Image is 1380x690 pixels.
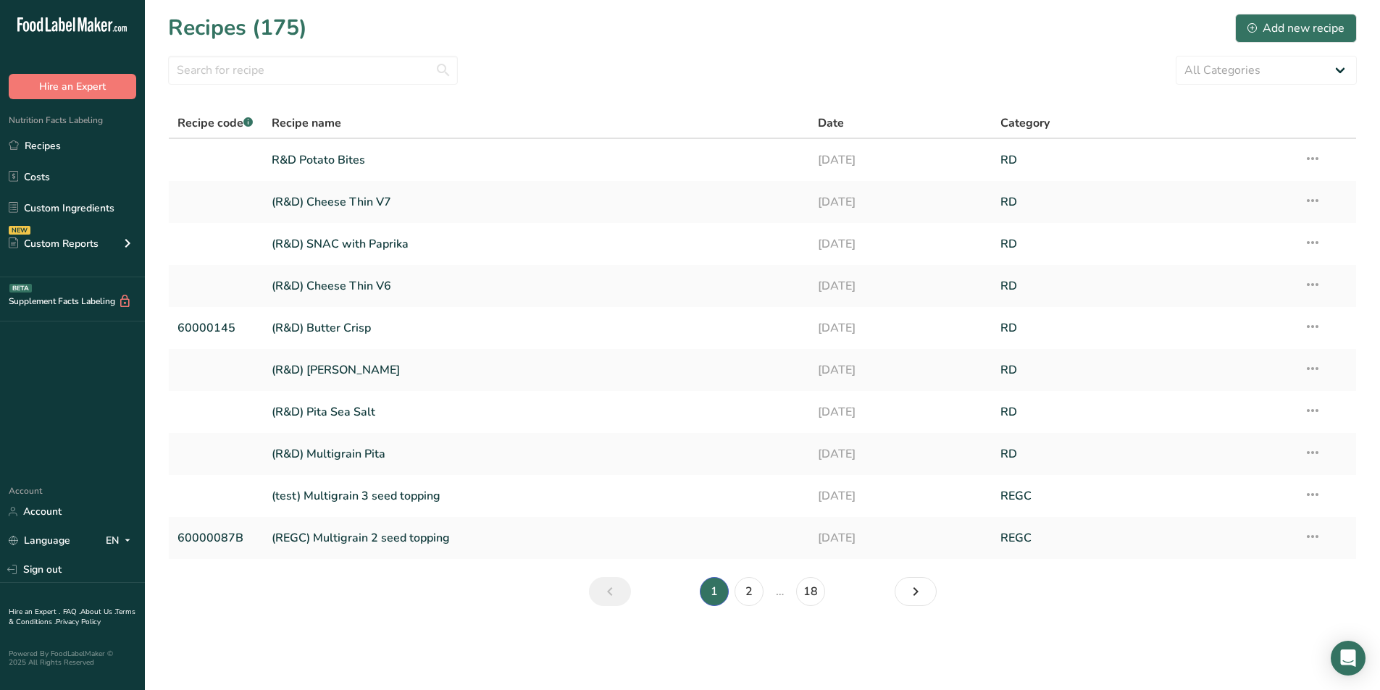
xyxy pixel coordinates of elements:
[818,145,983,175] a: [DATE]
[9,649,136,667] div: Powered By FoodLabelMaker © 2025 All Rights Reserved
[272,229,801,259] a: (R&D) SNAC with Paprika
[818,523,983,553] a: [DATE]
[1000,229,1287,259] a: RD
[796,577,825,606] a: Page 18.
[1000,439,1287,469] a: RD
[177,115,253,131] span: Recipe code
[272,523,801,553] a: (REGC) Multigrain 2 seed topping
[818,355,983,385] a: [DATE]
[818,439,983,469] a: [DATE]
[56,617,101,627] a: Privacy Policy
[9,236,99,251] div: Custom Reports
[818,397,983,427] a: [DATE]
[272,145,801,175] a: R&D Potato Bites
[9,607,135,627] a: Terms & Conditions .
[272,271,801,301] a: (R&D) Cheese Thin V6
[1000,114,1050,132] span: Category
[80,607,115,617] a: About Us .
[735,577,764,606] a: Page 2.
[1331,641,1366,676] div: Open Intercom Messenger
[1247,20,1345,37] div: Add new recipe
[895,577,937,606] a: Next page
[9,284,32,293] div: BETA
[168,12,307,44] h1: Recipes (175)
[1000,313,1287,343] a: RD
[9,226,30,235] div: NEW
[177,523,254,553] a: 60000087B
[818,481,983,511] a: [DATE]
[9,528,70,553] a: Language
[272,114,341,132] span: Recipe name
[818,114,844,132] span: Date
[272,355,801,385] a: (R&D) [PERSON_NAME]
[1000,523,1287,553] a: REGC
[106,532,136,550] div: EN
[63,607,80,617] a: FAQ .
[1000,145,1287,175] a: RD
[818,313,983,343] a: [DATE]
[272,481,801,511] a: (test) Multigrain 3 seed topping
[9,607,60,617] a: Hire an Expert .
[1235,14,1357,43] button: Add new recipe
[1000,481,1287,511] a: REGC
[272,439,801,469] a: (R&D) Multigrain Pita
[1000,355,1287,385] a: RD
[818,187,983,217] a: [DATE]
[9,74,136,99] button: Hire an Expert
[818,229,983,259] a: [DATE]
[272,397,801,427] a: (R&D) Pita Sea Salt
[1000,187,1287,217] a: RD
[589,577,631,606] a: Previous page
[272,313,801,343] a: (R&D) Butter Crisp
[1000,271,1287,301] a: RD
[1000,397,1287,427] a: RD
[272,187,801,217] a: (R&D) Cheese Thin V7
[177,313,254,343] a: 60000145
[818,271,983,301] a: [DATE]
[168,56,458,85] input: Search for recipe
